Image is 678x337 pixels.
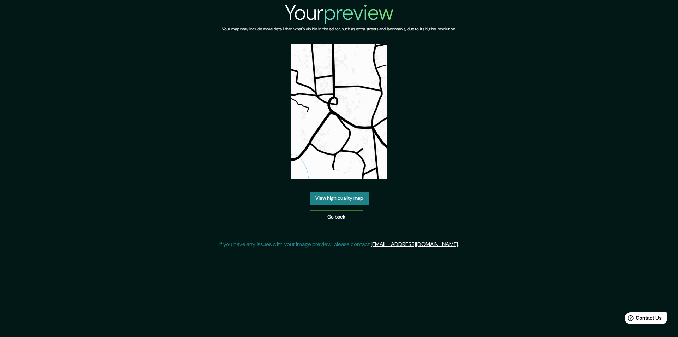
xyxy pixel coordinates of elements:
[310,210,363,223] a: Go back
[371,240,458,248] a: [EMAIL_ADDRESS][DOMAIN_NAME]
[219,240,459,249] p: If you have any issues with your image preview, please contact .
[615,309,670,329] iframe: Help widget launcher
[222,25,456,33] h6: Your map may include more detail than what's visible in the editor, such as extra streets and lan...
[291,44,387,179] img: created-map-preview
[310,192,369,205] a: View high quality map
